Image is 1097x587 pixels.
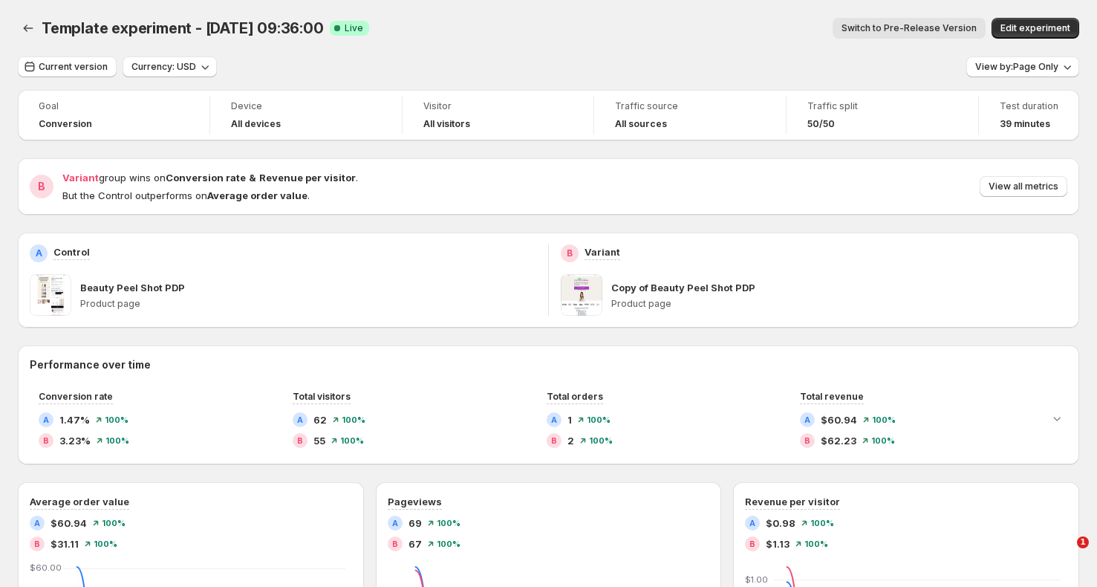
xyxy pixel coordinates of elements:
[80,298,536,310] p: Product page
[423,118,470,130] h4: All visitors
[30,494,129,509] h3: Average order value
[43,436,49,445] h2: B
[30,357,1067,372] h2: Performance over time
[804,415,810,424] h2: A
[313,433,325,448] span: 55
[62,172,358,184] span: group wins on .
[992,18,1079,39] button: Edit experiment
[807,99,957,132] a: Traffic split50/50
[871,436,895,445] span: 100 %
[42,19,324,37] span: Template experiment - [DATE] 09:36:00
[437,539,460,548] span: 100 %
[249,172,256,184] strong: &
[611,280,755,295] p: Copy of Beauty Peel Shot PDP
[39,100,189,112] span: Goal
[38,179,45,194] h2: B
[547,391,603,402] span: Total orders
[766,516,795,531] span: $0.98
[615,99,765,132] a: Traffic sourceAll sources
[423,99,573,132] a: VisitorAll visitors
[345,22,363,34] span: Live
[749,519,755,528] h2: A
[34,539,40,548] h2: B
[392,519,398,528] h2: A
[51,516,87,531] span: $60.94
[1000,100,1058,112] span: Test duration
[94,539,117,548] span: 100 %
[388,494,442,509] h3: Pageviews
[804,436,810,445] h2: B
[30,562,62,573] text: $60.00
[30,274,71,316] img: Beauty Peel Shot PDP
[1077,536,1089,548] span: 1
[408,536,422,551] span: 67
[34,519,40,528] h2: A
[966,56,1079,77] button: View by:Page Only
[1000,118,1050,130] span: 39 minutes
[766,536,790,551] span: $1.13
[297,415,303,424] h2: A
[313,412,327,427] span: 62
[1000,99,1058,132] a: Test duration39 minutes
[231,99,381,132] a: DeviceAll devices
[585,244,620,259] p: Variant
[123,56,217,77] button: Currency: USD
[131,61,196,73] span: Currency: USD
[102,519,126,528] span: 100 %
[207,189,307,201] strong: Average order value
[551,436,557,445] h2: B
[43,415,49,424] h2: A
[745,494,840,509] h3: Revenue per visitor
[567,247,573,259] h2: B
[611,298,1067,310] p: Product page
[821,412,857,427] span: $60.94
[745,574,768,585] text: $1.00
[551,415,557,424] h2: A
[293,391,351,402] span: Total visitors
[800,391,864,402] span: Total revenue
[615,118,667,130] h4: All sources
[567,412,572,427] span: 1
[80,280,185,295] p: Beauty Peel Shot PDP
[989,181,1058,192] span: View all metrics
[62,189,310,201] span: But the Control outperforms on .
[437,519,460,528] span: 100 %
[810,519,834,528] span: 100 %
[587,415,611,424] span: 100 %
[980,176,1067,197] button: View all metrics
[408,516,422,531] span: 69
[62,172,99,184] span: Variant
[231,118,281,130] h4: All devices
[807,118,835,130] span: 50/50
[59,412,90,427] span: 1.47%
[105,436,129,445] span: 100 %
[1046,536,1082,572] iframe: Intercom live chat
[105,415,128,424] span: 100 %
[231,100,381,112] span: Device
[166,172,246,184] strong: Conversion rate
[59,433,91,448] span: 3.23%
[615,100,765,112] span: Traffic source
[833,18,986,39] button: Switch to Pre-Release Version
[392,539,398,548] h2: B
[36,247,42,259] h2: A
[842,22,977,34] span: Switch to Pre-Release Version
[39,99,189,132] a: GoalConversion
[342,415,365,424] span: 100 %
[807,100,957,112] span: Traffic split
[39,391,113,402] span: Conversion rate
[821,433,856,448] span: $62.23
[39,61,108,73] span: Current version
[1000,22,1070,34] span: Edit experiment
[975,61,1058,73] span: View by: Page Only
[39,118,92,130] span: Conversion
[561,274,602,316] img: Copy of Beauty Peel Shot PDP
[567,433,574,448] span: 2
[423,100,573,112] span: Visitor
[53,244,90,259] p: Control
[297,436,303,445] h2: B
[18,56,117,77] button: Current version
[804,539,828,548] span: 100 %
[51,536,79,551] span: $31.11
[872,415,896,424] span: 100 %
